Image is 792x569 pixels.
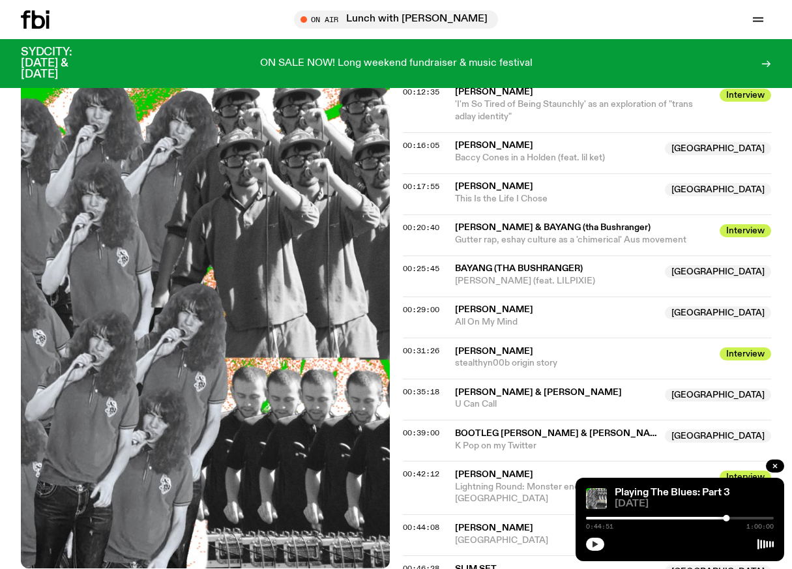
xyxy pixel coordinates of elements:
span: 00:35:18 [403,387,439,397]
span: 00:12:35 [403,87,439,97]
span: Bootleg [PERSON_NAME] & [PERSON_NAME] [455,429,667,438]
span: [PERSON_NAME] & [PERSON_NAME] [455,388,622,397]
span: [GEOGRAPHIC_DATA] [665,265,771,278]
button: 00:12:35 [403,89,439,96]
p: ON SALE NOW! Long weekend fundraiser & music festival [260,58,533,70]
span: [PERSON_NAME] (feat. LILPIXIE) [455,275,658,287]
span: stealthyn00b origin story [455,358,557,368]
span: 00:44:08 [403,522,439,533]
span: U Can Call [455,398,658,411]
span: K Pop on my Twitter [455,440,658,452]
span: Interview [720,89,771,102]
span: [PERSON_NAME] [455,86,712,98]
span: Interview [720,471,771,484]
span: [GEOGRAPHIC_DATA] [665,183,771,196]
span: 0:44:51 [586,523,613,530]
span: [PERSON_NAME] [455,469,712,481]
span: 00:17:55 [403,181,439,192]
span: 'I'm So Tired of Being Staunchly' as an exploration of "trans adlay identity" [455,100,693,121]
button: 00:20:40 [403,224,439,231]
a: Playing The Blues: Part 3 [615,488,730,498]
span: [GEOGRAPHIC_DATA] [665,306,771,319]
button: 00:16:05 [403,142,439,149]
button: 00:44:08 [403,524,439,531]
button: 00:17:55 [403,183,439,190]
button: 00:35:18 [403,388,439,396]
button: 00:39:00 [403,430,439,437]
span: [GEOGRAPHIC_DATA] [665,430,771,443]
span: Interview [720,347,771,360]
span: [PERSON_NAME] [455,182,533,191]
span: [PERSON_NAME] [455,305,533,314]
span: 00:31:26 [403,345,439,356]
span: All On My Mind [455,316,658,328]
h3: SYDCITY: [DATE] & [DATE] [21,47,104,80]
button: 00:25:45 [403,265,439,272]
span: 00:42:12 [403,469,439,479]
span: This Is the Life I Chose [455,193,658,205]
span: 1:00:00 [746,523,774,530]
span: [GEOGRAPHIC_DATA] [455,534,658,547]
span: [GEOGRAPHIC_DATA] [665,142,771,155]
span: [PERSON_NAME] [455,345,712,358]
button: 00:31:26 [403,347,439,355]
span: 00:25:45 [403,263,439,274]
button: 00:29:00 [403,306,439,314]
span: [PERSON_NAME] & BAYANG (tha Bushranger) [455,222,712,234]
span: 00:29:00 [403,304,439,315]
span: [PERSON_NAME] [455,141,533,150]
button: On AirLunch with [PERSON_NAME] [294,10,498,29]
span: 00:39:00 [403,428,439,438]
span: Lightning Round: Monster energy drink & [GEOGRAPHIC_DATA] [455,482,623,504]
span: Baccy Cones in a Holden (feat. lil ket) [455,152,658,164]
span: [DATE] [615,499,774,509]
span: Interview [720,224,771,237]
span: [GEOGRAPHIC_DATA] [665,388,771,401]
span: 00:20:40 [403,222,439,233]
span: [PERSON_NAME] [455,523,533,533]
span: Gutter rap, eshay culture as a 'chimerical' Aus movement [455,235,686,244]
span: 00:16:05 [403,140,439,151]
button: 00:42:12 [403,471,439,478]
span: BAYANG (tha Bushranger) [455,264,583,273]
